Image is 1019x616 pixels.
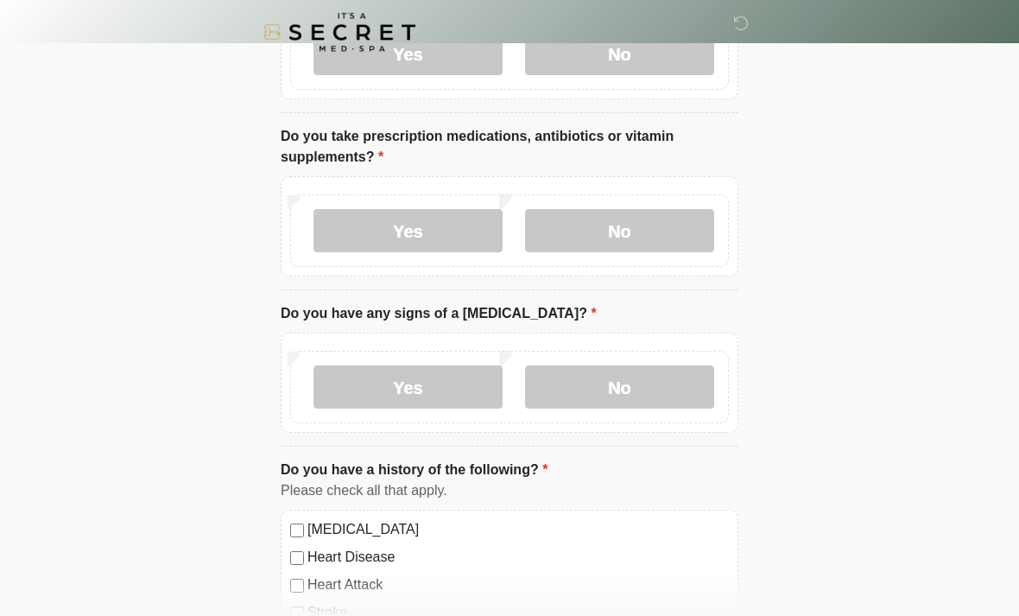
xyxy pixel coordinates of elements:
div: Please check all that apply. [281,481,738,502]
input: Heart Attack [290,580,304,594]
label: Heart Disease [307,548,729,568]
img: It's A Secret Med Spa Logo [263,13,415,52]
label: Yes [313,210,503,253]
label: No [525,210,714,253]
label: No [525,366,714,410]
label: Do you have any signs of a [MEDICAL_DATA]? [281,304,597,325]
input: [MEDICAL_DATA] [290,524,304,538]
input: Heart Disease [290,552,304,566]
label: Heart Attack [307,575,729,596]
label: Yes [313,366,503,410]
label: Do you have a history of the following? [281,460,547,481]
label: Do you take prescription medications, antibiotics or vitamin supplements? [281,127,738,168]
label: [MEDICAL_DATA] [307,520,729,541]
